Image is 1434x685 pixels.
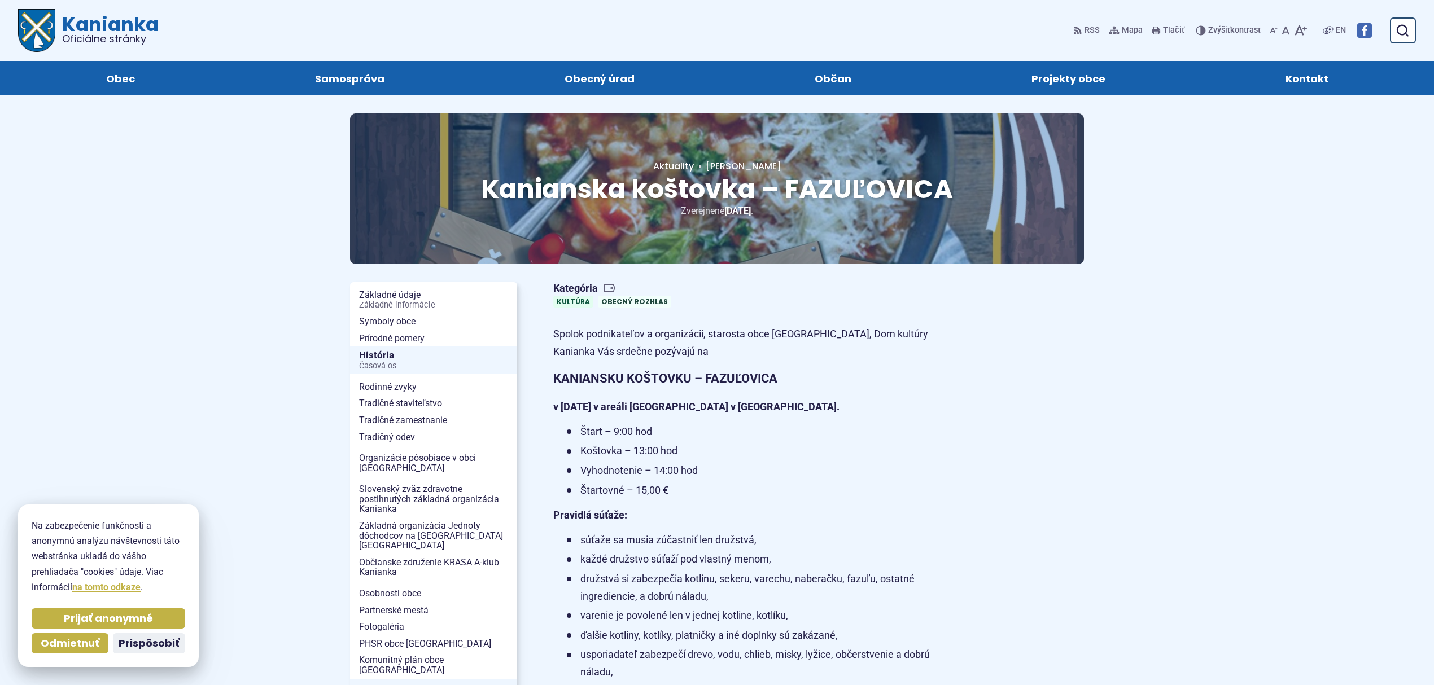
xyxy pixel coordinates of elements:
[815,61,851,95] span: Občan
[315,61,384,95] span: Samospráva
[1031,61,1105,95] span: Projekty obce
[1196,19,1263,42] button: Zvýšiťkontrast
[1208,25,1230,35] span: Zvýšiť
[359,517,508,554] span: Základná organizácia Jednoty dôchodcov na [GEOGRAPHIC_DATA] [GEOGRAPHIC_DATA]
[32,608,185,629] button: Prijať anonymné
[598,296,671,308] a: Obecný rozhlas
[567,570,954,605] li: družstvá si zabezpečia kotlinu, sekeru, varechu, naberačku, fazuľu, ostatné ingrediencie, a dobrú...
[359,330,508,347] span: Prírodné pomery
[1267,19,1280,42] button: Zmenšiť veľkosť písma
[952,61,1184,95] a: Projekty obce
[359,652,508,678] span: Komunitný plán obce [GEOGRAPHIC_DATA]
[359,287,508,313] span: Základné údaje
[18,9,159,52] a: Logo Kanianka, prejsť na domovskú stránku.
[32,518,185,595] p: Na zabezpečenie funkčnosti a anonymnú analýzu návštevnosti táto webstránka ukladá do vášho prehli...
[359,412,508,429] span: Tradičné zamestnanie
[359,585,508,602] span: Osobnosti obce
[359,481,508,517] span: Slovenský zväz zdravotne postihnutých základná organizácia Kanianka
[359,301,508,310] span: Základné informácie
[350,313,517,330] a: Symboly obce
[553,509,627,521] strong: Pravidlá súťaže:
[350,652,517,678] a: Komunitný plán obce [GEOGRAPHIC_DATA]
[350,287,517,313] a: Základné údajeZákladné informácie
[1149,19,1187,42] button: Tlačiť
[553,371,777,385] strong: KANIANSKU KOŠTOVKU – FAZUĽOVICA
[486,61,713,95] a: Obecný úrad
[350,450,517,476] a: Organizácie pôsobiace v obci [GEOGRAPHIC_DATA]
[567,442,954,460] li: Koštovka – 13:00 hod
[350,554,517,581] a: Občianske združenie KRASA A-klub Kanianka
[1073,19,1102,42] a: RSS
[106,61,135,95] span: Obec
[359,618,508,635] span: Fotogaléria
[350,517,517,554] a: Základná organizácia Jednoty dôchodcov na [GEOGRAPHIC_DATA] [GEOGRAPHIC_DATA]
[1357,23,1372,38] img: Prejsť na Facebook stránku
[565,61,635,95] span: Obecný úrad
[236,61,463,95] a: Samospráva
[119,637,180,650] span: Prispôsobiť
[350,395,517,412] a: Tradičné staviteľstvo
[1280,19,1292,42] button: Nastaviť pôvodnú veľkosť písma
[64,612,153,625] span: Prijať anonymné
[359,554,508,581] span: Občianske združenie KRASA A-klub Kanianka
[1163,26,1184,36] span: Tlačiť
[567,482,954,499] li: Štartovné – 15,00 €
[359,450,508,476] span: Organizácie pôsobiace v obci [GEOGRAPHIC_DATA]
[113,633,185,653] button: Prispôsobiť
[567,627,954,644] li: ďalšie kotliny, kotlíky, platničky a iné doplnky sú zakázané,
[1208,26,1261,36] span: kontrast
[350,602,517,619] a: Partnerské mestá
[350,379,517,396] a: Rodinné zvyky
[350,346,517,374] a: HistóriaČasová os
[1206,61,1407,95] a: Kontakt
[350,330,517,347] a: Prírodné pomery
[553,296,593,308] a: Kultúra
[359,395,508,412] span: Tradičné staviteľstvo
[653,160,694,173] a: Aktuality
[1107,19,1145,42] a: Mapa
[1085,24,1100,37] span: RSS
[350,412,517,429] a: Tradičné zamestnanie
[27,61,213,95] a: Obec
[553,401,840,412] strong: v [DATE] v areáli [GEOGRAPHIC_DATA] v [GEOGRAPHIC_DATA].
[1122,24,1143,37] span: Mapa
[41,637,99,650] span: Odmietnuť
[359,313,508,330] span: Symboly obce
[567,532,954,549] li: súťaže sa musia zúčastniť len družstvá,
[359,346,508,374] span: História
[350,635,517,652] a: PHSR obce [GEOGRAPHIC_DATA]
[359,635,508,652] span: PHSR obce [GEOGRAPHIC_DATA]
[359,429,508,446] span: Tradičný odev
[567,646,954,680] li: usporiadateľ zabezpečí drevo, vodu, chlieb, misky, lyžice, občerstvenie a dobrú náladu,
[359,362,508,371] span: Časová os
[359,379,508,396] span: Rodinné zvyky
[72,582,141,592] a: na tomto odkaze
[706,160,781,173] span: [PERSON_NAME]
[350,618,517,635] a: Fotogaléria
[1286,61,1328,95] span: Kontakt
[553,326,954,360] p: Spolok podnikateľov a organizácii, starosta obce [GEOGRAPHIC_DATA], Dom kultúry Kanianka Vás srde...
[1292,19,1309,42] button: Zväčšiť veľkosť písma
[567,423,954,441] li: Štart – 9:00 hod
[350,481,517,517] a: Slovenský zväz zdravotne postihnutých základná organizácia Kanianka
[350,429,517,446] a: Tradičný odev
[553,282,676,295] span: Kategória
[567,607,954,625] li: varenie je povolené len v jednej kotline, kotlíku,
[567,462,954,480] li: Vyhodnotenie – 14:00 hod
[1334,24,1348,37] a: EN
[567,551,954,568] li: každé družstvo súťaží pod vlastný menom,
[724,205,751,216] span: [DATE]
[359,602,508,619] span: Partnerské mestá
[62,34,159,44] span: Oficiálne stránky
[32,633,108,653] button: Odmietnuť
[55,15,159,44] span: Kanianka
[694,160,781,173] a: [PERSON_NAME]
[736,61,930,95] a: Občan
[386,203,1048,218] p: Zverejnené .
[1336,24,1346,37] span: EN
[350,585,517,602] a: Osobnosti obce
[18,9,55,52] img: Prejsť na domovskú stránku
[481,171,953,207] span: Kanianska koštovka – FAZUĽOVICA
